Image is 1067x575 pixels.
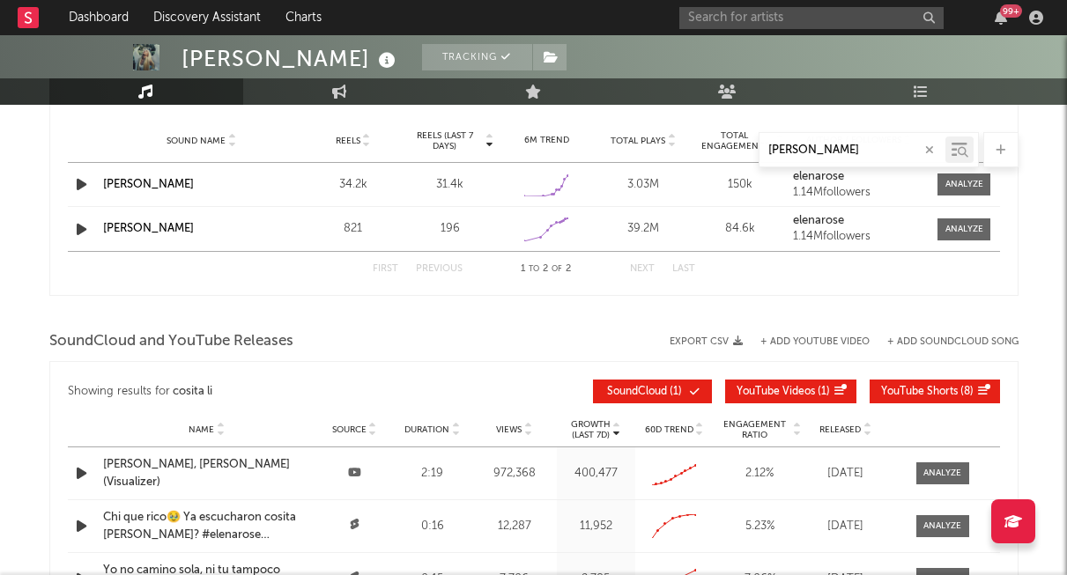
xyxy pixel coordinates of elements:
[696,176,784,194] div: 150k
[476,518,552,535] div: 12,287
[607,387,667,397] span: SoundCloud
[718,419,791,440] span: Engagement Ratio
[309,220,397,238] div: 821
[793,171,844,182] strong: elenarose
[881,387,958,397] span: YouTube Shorts
[103,509,311,543] a: Chi que rico🥹 Ya escucharon cosita [PERSON_NAME]? #elenarose #cositalinda #jquiles #justinquiles ...
[1000,4,1022,18] div: 99 +
[793,215,925,227] a: elenarose
[995,11,1007,25] button: 99+
[68,380,534,403] div: Showing results for
[811,518,881,535] div: [DATE]
[793,171,925,183] a: elenarose
[793,187,925,199] div: 1.14M followers
[406,130,484,151] span: Reels (last 7 days)
[645,424,693,435] span: 60D Trend
[561,518,631,535] div: 11,952
[604,387,685,397] span: ( 1 )
[718,465,802,483] div: 2.12 %
[887,337,1019,347] button: + Add SoundCloud Song
[672,264,695,274] button: Last
[793,215,844,226] strong: elenarose
[870,337,1019,347] button: + Add SoundCloud Song
[811,465,881,483] div: [DATE]
[182,44,400,73] div: [PERSON_NAME]
[552,265,562,273] span: of
[476,465,552,483] div: 972,368
[398,465,468,483] div: 2:19
[759,144,945,158] input: Search by song name or URL
[718,518,802,535] div: 5.23 %
[737,387,830,397] span: ( 1 )
[498,259,595,280] div: 1 2 2
[743,337,870,347] div: + Add YouTube Video
[332,424,367,435] span: Source
[398,518,468,535] div: 0:16
[571,419,611,430] p: Growth
[599,176,687,194] div: 3.03M
[630,264,655,274] button: Next
[309,176,397,194] div: 34.2k
[725,380,856,403] button: YouTube Videos(1)
[103,179,194,190] a: [PERSON_NAME]
[593,380,712,403] button: SoundCloud(1)
[561,465,631,483] div: 400,477
[173,381,212,402] div: cosita li
[679,7,944,29] input: Search for artists
[793,231,925,243] div: 1.14M followers
[881,387,974,397] span: ( 8 )
[103,223,194,234] a: [PERSON_NAME]
[496,424,522,435] span: Views
[571,430,611,440] p: (Last 7d)
[819,424,861,435] span: Released
[373,264,398,274] button: First
[103,456,311,490] a: [PERSON_NAME], [PERSON_NAME] (Visualizer)
[599,220,687,238] div: 39.2M
[189,424,214,435] span: Name
[416,264,463,274] button: Previous
[422,44,532,70] button: Tracking
[737,387,815,397] span: YouTube Videos
[760,337,870,347] button: + Add YouTube Video
[670,336,743,347] button: Export CSV
[406,220,494,238] div: 196
[529,265,539,273] span: to
[696,130,774,151] span: Total Engagements
[696,220,784,238] div: 84.6k
[49,331,293,352] span: SoundCloud and YouTube Releases
[870,380,1000,403] button: YouTube Shorts(8)
[404,424,449,435] span: Duration
[406,176,494,194] div: 31.4k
